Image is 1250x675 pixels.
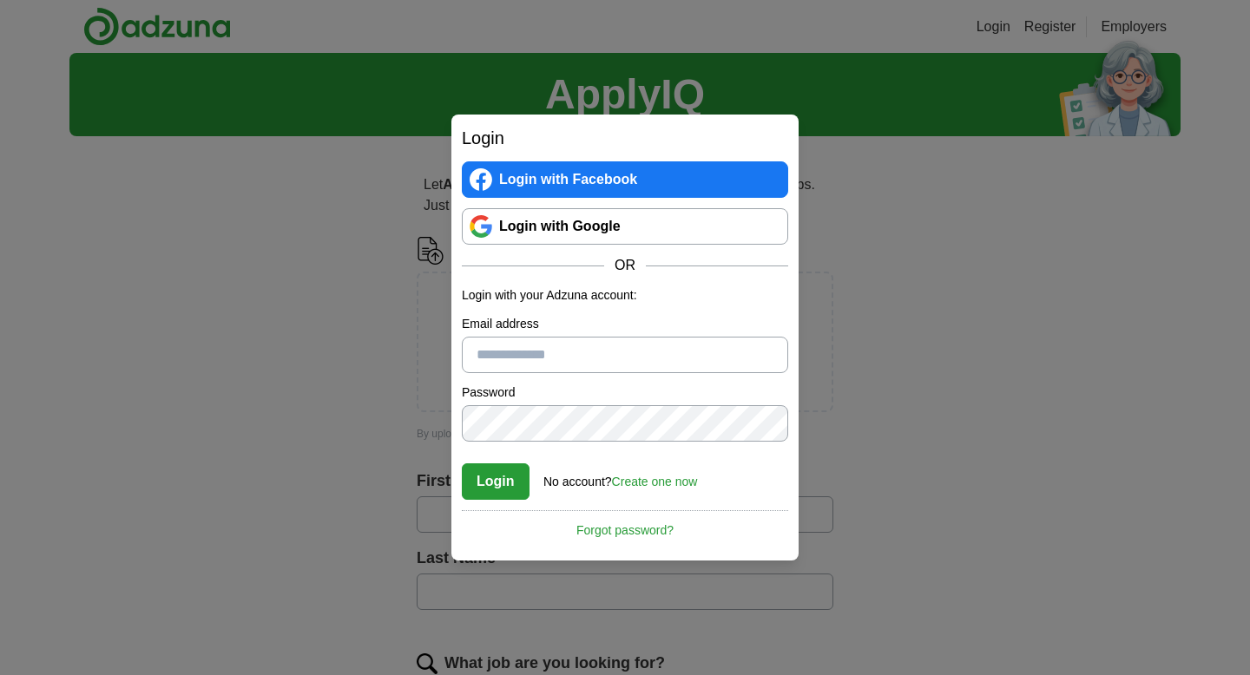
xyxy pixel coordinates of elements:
a: Login with Google [462,208,788,245]
a: Login with Facebook [462,161,788,198]
a: Create one now [612,475,698,488]
div: No account? [543,462,697,491]
h2: Login [462,125,788,151]
a: Forgot password? [462,510,788,540]
button: Login [462,463,530,500]
label: Password [462,383,788,402]
p: Login with your Adzuna account: [462,286,788,305]
span: OR [604,255,646,276]
label: Email address [462,315,788,333]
